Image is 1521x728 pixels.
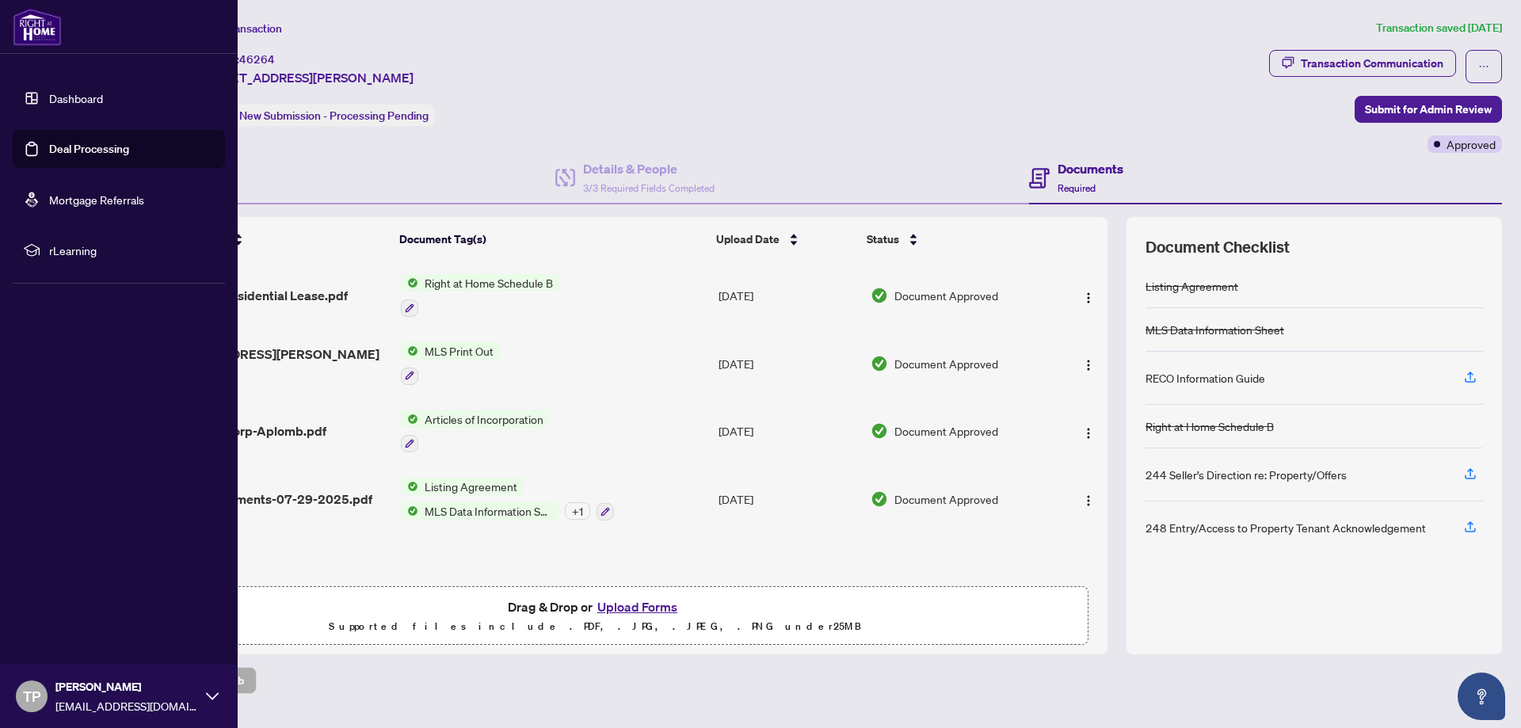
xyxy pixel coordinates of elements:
span: Drag & Drop or [508,597,682,617]
img: logo [13,8,62,46]
img: Document Status [871,490,888,508]
span: Document Approved [894,422,998,440]
span: MLS Data Information Sheet [418,502,558,520]
span: Articles of Incorp-Aplomb.pdf [155,421,326,440]
span: Approved [1447,135,1496,153]
p: Supported files include .PDF, .JPG, .JPEG, .PNG under 25 MB [112,617,1078,636]
img: Status Icon [401,478,418,495]
span: TP [23,685,40,707]
button: Logo [1076,351,1101,376]
span: Document Approved [894,490,998,508]
a: Mortgage Referrals [49,192,144,207]
div: Transaction Communication [1301,51,1443,76]
td: [DATE] [712,261,863,330]
span: View Transaction [197,21,282,36]
div: MLS Data Information Sheet [1146,321,1284,338]
span: [STREET_ADDRESS][PERSON_NAME] [196,68,414,87]
img: Logo [1082,494,1095,507]
th: Status [860,217,1049,261]
img: Status Icon [401,502,418,520]
button: Logo [1076,418,1101,444]
div: Right at Home Schedule B [1146,417,1274,435]
img: Document Status [871,287,888,304]
span: [EMAIL_ADDRESS][DOMAIN_NAME] [55,697,198,715]
td: [DATE] [712,465,863,533]
a: Dashboard [49,91,103,105]
th: (4) File Name [149,217,393,261]
h4: Documents [1058,159,1123,178]
span: Articles of Incorporation [418,410,550,428]
h4: Details & People [583,159,715,178]
span: digisign-documents-07-29-2025.pdf [155,490,372,509]
button: Logo [1076,486,1101,512]
button: Open asap [1458,673,1505,720]
span: Document Checklist [1146,236,1290,258]
span: Status [867,231,899,248]
span: Schedule B Residential Lease.pdf [155,286,348,305]
span: Right at Home Schedule B [418,274,559,292]
span: Required [1058,182,1096,194]
button: Submit for Admin Review [1355,96,1502,123]
button: Logo [1076,283,1101,308]
div: Status: [196,105,435,126]
div: RECO Information Guide [1146,369,1265,387]
img: Logo [1082,359,1095,372]
button: Status IconArticles of Incorporation [401,410,550,453]
button: Status IconListing AgreementStatus IconMLS Data Information Sheet+1 [401,478,614,520]
span: [PERSON_NAME] [55,678,198,696]
button: Status IconMLS Print Out [401,342,500,385]
span: rLearning [49,242,214,259]
img: Document Status [871,355,888,372]
span: Drag & Drop orUpload FormsSupported files include .PDF, .JPG, .JPEG, .PNG under25MB [102,587,1088,646]
span: Document Approved [894,287,998,304]
span: Submit for Admin Review [1365,97,1492,122]
th: Document Tag(s) [393,217,709,261]
img: Logo [1082,427,1095,440]
div: 244 Seller’s Direction re: Property/Offers [1146,466,1347,483]
th: Upload Date [710,217,861,261]
span: MLS Print Out [418,342,500,360]
span: New Submission - Processing Pending [239,109,429,123]
span: 46264 [239,52,275,67]
img: Status Icon [401,410,418,428]
button: Status IconRight at Home Schedule B [401,274,559,317]
article: Transaction saved [DATE] [1376,19,1502,37]
div: + 1 [565,502,590,520]
img: Status Icon [401,274,418,292]
img: Logo [1082,292,1095,304]
span: Document Approved [894,355,998,372]
div: 248 Entry/Access to Property Tenant Acknowledgement [1146,519,1426,536]
span: Listing Agreement [418,478,524,495]
span: ellipsis [1478,61,1489,72]
td: [DATE] [712,330,863,398]
button: Transaction Communication [1269,50,1456,77]
button: Upload Forms [593,597,682,617]
img: Document Status [871,422,888,440]
a: Deal Processing [49,142,129,156]
div: Listing Agreement [1146,277,1238,295]
span: 3/3 Required Fields Completed [583,182,715,194]
span: Upload Date [716,231,780,248]
img: Status Icon [401,342,418,360]
td: [DATE] [712,398,863,466]
span: [STREET_ADDRESS][PERSON_NAME] MLSPO.pdf [155,345,388,383]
